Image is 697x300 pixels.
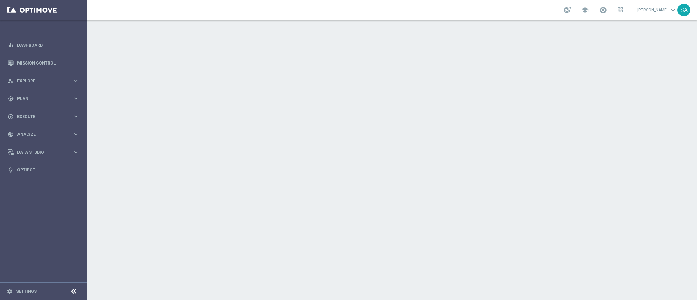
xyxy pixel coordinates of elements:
[7,149,79,155] button: Data Studio keyboard_arrow_right
[17,79,73,83] span: Explore
[8,131,14,137] i: track_changes
[17,132,73,136] span: Analyze
[16,289,37,293] a: Settings
[7,288,13,294] i: settings
[8,161,79,179] div: Optibot
[8,78,14,84] i: person_search
[73,95,79,102] i: keyboard_arrow_right
[8,96,73,102] div: Plan
[8,114,14,120] i: play_circle_outline
[8,54,79,72] div: Mission Control
[17,36,79,54] a: Dashboard
[17,150,73,154] span: Data Studio
[8,131,73,137] div: Analyze
[669,6,677,14] span: keyboard_arrow_down
[7,167,79,173] button: lightbulb Optibot
[73,131,79,137] i: keyboard_arrow_right
[7,114,79,119] button: play_circle_outline Execute keyboard_arrow_right
[17,54,79,72] a: Mission Control
[677,4,690,16] div: SA
[8,36,79,54] div: Dashboard
[8,149,73,155] div: Data Studio
[17,161,79,179] a: Optibot
[637,5,677,15] a: [PERSON_NAME]keyboard_arrow_down
[17,97,73,101] span: Plan
[73,149,79,155] i: keyboard_arrow_right
[8,42,14,48] i: equalizer
[8,78,73,84] div: Explore
[8,96,14,102] i: gps_fixed
[73,113,79,120] i: keyboard_arrow_right
[7,78,79,84] button: person_search Explore keyboard_arrow_right
[73,78,79,84] i: keyboard_arrow_right
[7,60,79,66] button: Mission Control
[7,96,79,101] button: gps_fixed Plan keyboard_arrow_right
[8,167,14,173] i: lightbulb
[17,115,73,119] span: Execute
[7,43,79,48] button: equalizer Dashboard
[7,132,79,137] button: track_changes Analyze keyboard_arrow_right
[8,114,73,120] div: Execute
[581,6,589,14] span: school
